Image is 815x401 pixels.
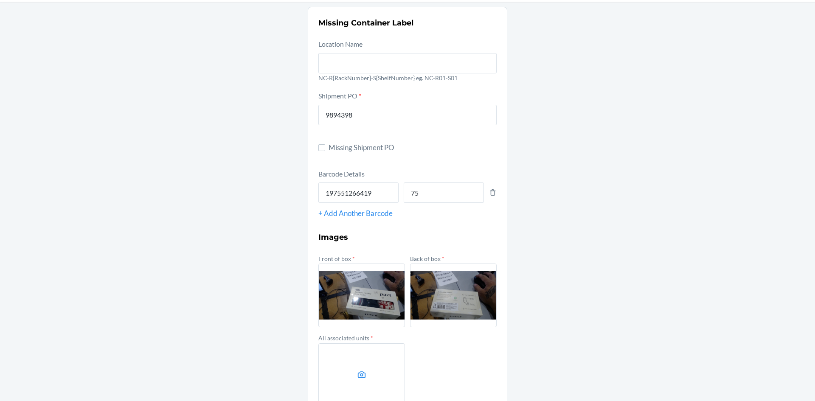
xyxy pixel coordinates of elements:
input: Barcode [318,182,399,203]
input: Missing Shipment PO [318,144,325,151]
h2: Missing Container Label [318,17,497,28]
h3: Images [318,232,497,243]
span: Missing Shipment PO [329,142,497,153]
label: Front of box [318,255,355,262]
p: NC-R{RackNumber}-S{ShelfNumber} eg. NC-R01-S01 [318,73,497,82]
label: All associated units [318,334,373,342]
input: Quantity [404,182,484,203]
label: Location Name [318,40,363,48]
label: Back of box [410,255,444,262]
div: + Add Another Barcode [318,208,497,219]
label: Shipment PO [318,92,361,100]
label: Barcode Details [318,170,365,178]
